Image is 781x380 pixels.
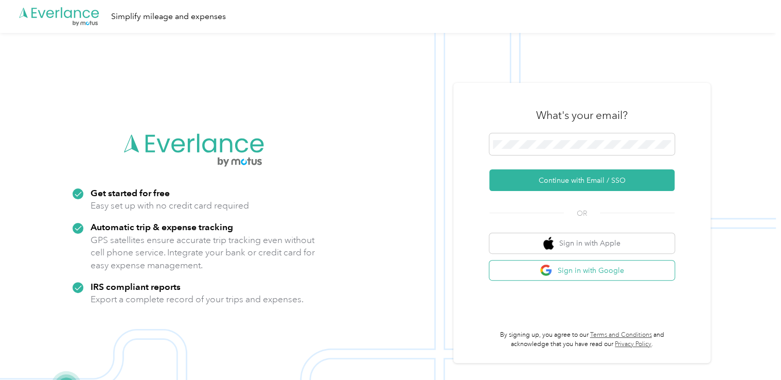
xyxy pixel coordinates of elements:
p: GPS satellites ensure accurate trip tracking even without cell phone service. Integrate your bank... [91,234,315,272]
img: google logo [540,264,553,277]
button: apple logoSign in with Apple [489,233,674,253]
span: OR [564,208,600,219]
strong: Get started for free [91,187,170,198]
a: Terms and Conditions [590,331,652,339]
strong: IRS compliant reports [91,281,181,292]
h3: What's your email? [536,108,628,123]
div: Simplify mileage and expenses [111,10,226,23]
button: google logoSign in with Google [489,261,674,281]
strong: Automatic trip & expense tracking [91,221,233,232]
p: Easy set up with no credit card required [91,199,249,212]
a: Privacy Policy [615,340,651,348]
p: Export a complete record of your trips and expenses. [91,293,304,306]
button: Continue with Email / SSO [489,169,674,191]
p: By signing up, you agree to our and acknowledge that you have read our . [489,331,674,349]
img: apple logo [543,237,554,250]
